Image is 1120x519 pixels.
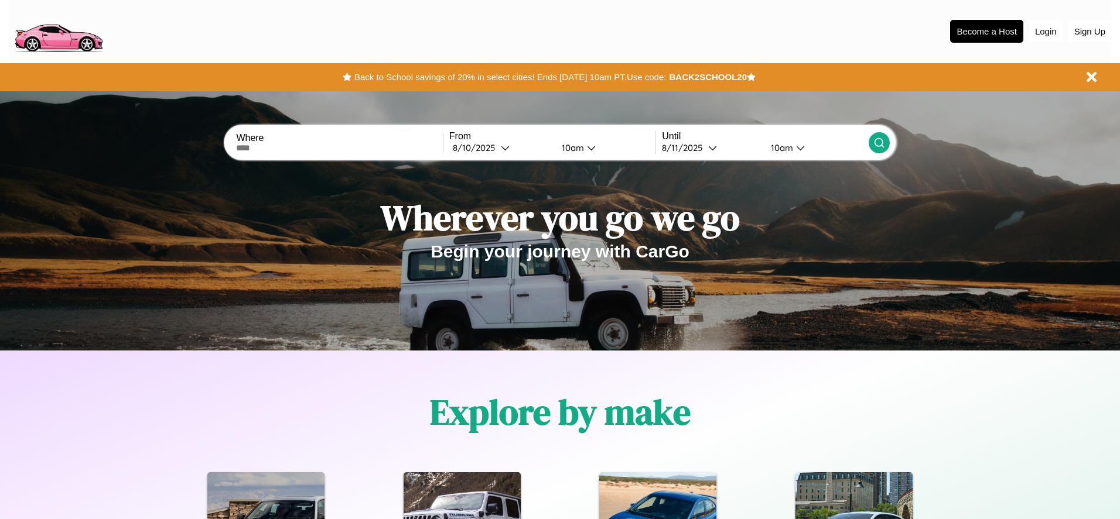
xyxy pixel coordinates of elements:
div: 8 / 11 / 2025 [662,142,708,153]
img: logo [9,6,108,55]
button: Sign Up [1068,20,1111,42]
button: 10am [552,142,655,154]
label: From [449,131,655,142]
button: 10am [762,142,868,154]
b: BACK2SCHOOL20 [669,72,747,82]
button: Login [1029,20,1063,42]
label: Until [662,131,868,142]
button: Become a Host [950,20,1023,43]
button: 8/10/2025 [449,142,552,154]
div: 10am [556,142,587,153]
label: Where [236,133,442,143]
div: 8 / 10 / 2025 [453,142,501,153]
h1: Explore by make [430,388,691,436]
div: 10am [765,142,796,153]
button: Back to School savings of 20% in select cities! Ends [DATE] 10am PT.Use code: [351,69,669,85]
